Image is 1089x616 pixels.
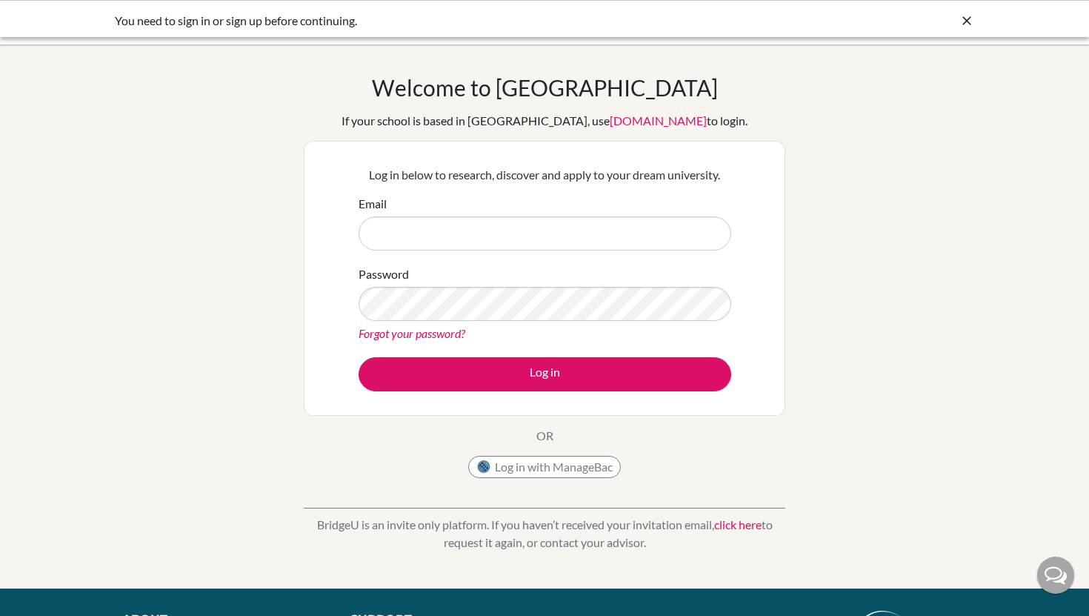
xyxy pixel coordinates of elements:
button: Log in with ManageBac [468,456,621,478]
button: Log in [359,357,731,391]
p: OR [536,427,553,445]
a: Forgot your password? [359,326,465,340]
label: Email [359,195,387,213]
label: Password [359,265,409,283]
a: click here [714,517,762,531]
h1: Welcome to [GEOGRAPHIC_DATA] [372,74,718,101]
p: Log in below to research, discover and apply to your dream university. [359,166,731,184]
a: [DOMAIN_NAME] [610,113,707,127]
div: You need to sign in or sign up before continuing. [115,12,752,30]
div: If your school is based in [GEOGRAPHIC_DATA], use to login. [342,112,747,130]
p: BridgeU is an invite only platform. If you haven’t received your invitation email, to request it ... [304,516,785,552]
